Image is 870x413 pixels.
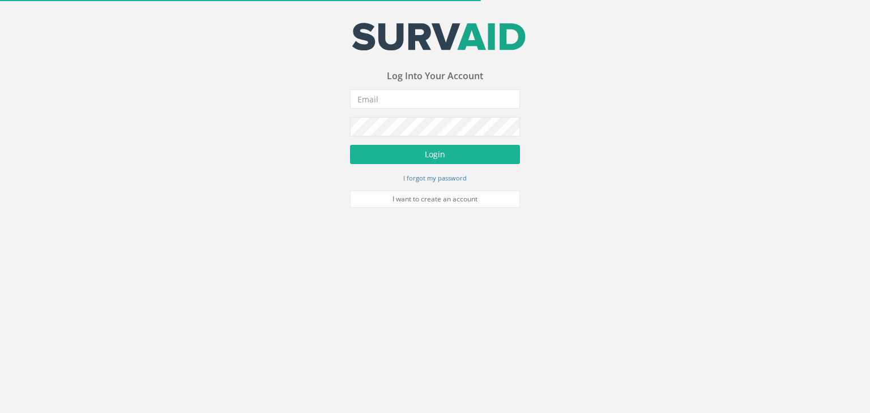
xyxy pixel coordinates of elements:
[350,71,520,81] h3: Log Into Your Account
[403,174,467,182] small: I forgot my password
[350,89,520,109] input: Email
[350,145,520,164] button: Login
[350,191,520,208] a: I want to create an account
[403,173,467,183] a: I forgot my password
